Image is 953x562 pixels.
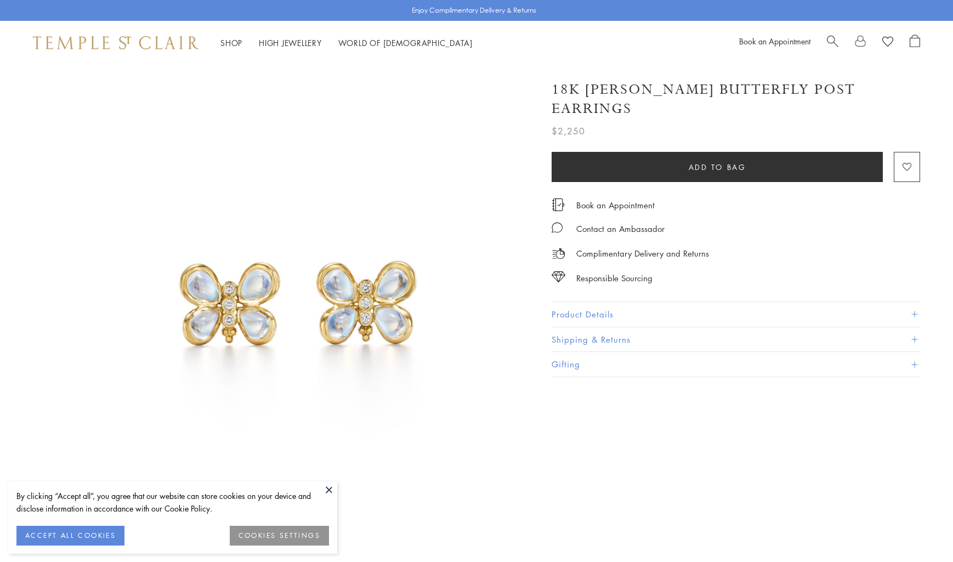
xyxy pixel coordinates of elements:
[827,35,838,51] a: Search
[898,510,942,551] iframe: Gorgias live chat messenger
[739,36,810,47] a: Book an Appointment
[16,490,329,515] div: By clicking “Accept all”, you agree that our website can store cookies on your device and disclos...
[220,37,242,48] a: ShopShop
[552,198,565,211] img: icon_appointment.svg
[689,161,746,173] span: Add to bag
[552,124,585,138] span: $2,250
[412,5,536,16] p: Enjoy Complimentary Delivery & Returns
[552,352,920,377] button: Gifting
[220,36,473,50] nav: Main navigation
[33,36,198,49] img: Temple St. Clair
[552,271,565,282] img: icon_sourcing.svg
[576,271,653,285] div: Responsible Sourcing
[552,247,565,260] img: icon_delivery.svg
[552,222,563,233] img: MessageIcon-01_2.svg
[338,37,473,48] a: World of [DEMOGRAPHIC_DATA]World of [DEMOGRAPHIC_DATA]
[576,199,655,211] a: Book an Appointment
[552,327,920,352] button: Shipping & Returns
[259,37,322,48] a: High JewelleryHigh Jewellery
[576,222,665,236] div: Contact an Ambassador
[576,247,709,260] p: Complimentary Delivery and Returns
[16,526,124,546] button: ACCEPT ALL COOKIES
[71,65,525,519] img: E31427-BMBFLY
[552,152,883,182] button: Add to bag
[552,302,920,327] button: Product Details
[882,35,893,51] a: View Wishlist
[910,35,920,51] a: Open Shopping Bag
[552,80,920,118] h1: 18K [PERSON_NAME] Butterfly Post Earrings
[230,526,329,546] button: COOKIES SETTINGS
